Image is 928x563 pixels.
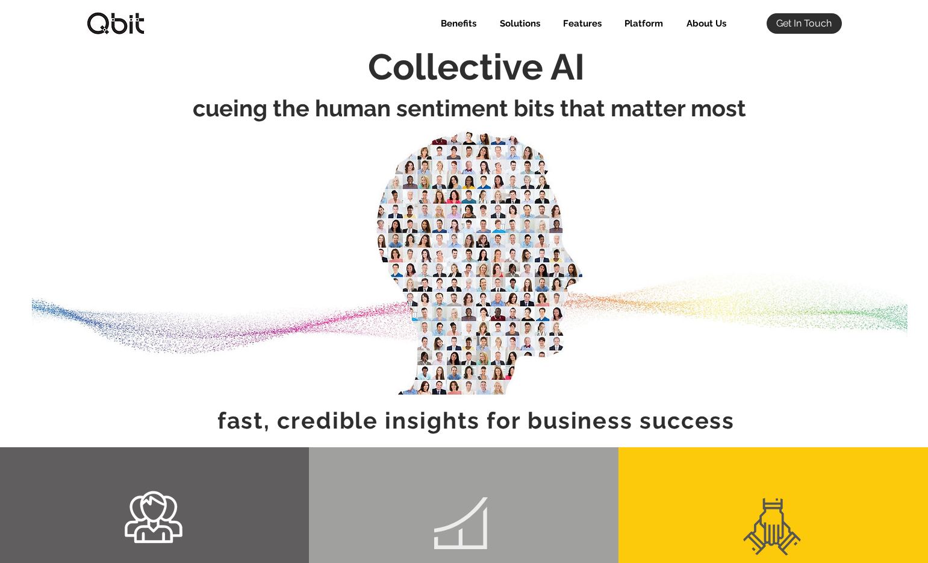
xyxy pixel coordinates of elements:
[426,13,485,34] a: Benefits
[120,482,187,555] img: customers.png
[32,119,908,404] img: AI_Head_4.jpg
[426,13,735,34] nav: Site
[193,95,746,122] span: cueing the human sentiment bits that matter most
[217,407,735,434] span: fast, credible insights for business success
[767,13,842,34] a: Get In Touch
[549,13,611,34] div: Features
[741,497,803,559] img: team2.png
[485,13,549,34] div: Solutions
[435,13,482,34] p: Benefits
[776,17,832,30] span: Get In Touch
[680,13,732,34] p: About Us
[618,13,669,34] p: Platform
[494,13,546,34] p: Solutions
[557,13,608,34] p: Features
[368,46,585,88] span: Collective AI
[86,12,146,35] img: qbitlogo-border.jpg
[672,13,735,34] a: About Us
[611,13,672,34] div: Platform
